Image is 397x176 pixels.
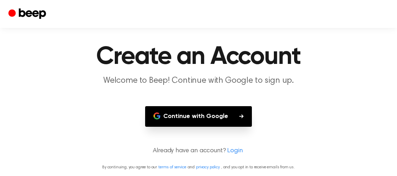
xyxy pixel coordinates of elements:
p: Already have an account? [8,146,389,156]
a: Beep [8,7,48,21]
p: By continuing, you agree to our and , and you opt in to receive emails from us. [8,164,389,170]
h1: Create an Account [20,44,377,69]
button: Continue with Google [145,106,252,127]
a: terms of service [158,165,186,169]
a: privacy policy [196,165,220,169]
p: Welcome to Beep! Continue with Google to sign up. [65,75,332,87]
a: Login [227,146,242,156]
